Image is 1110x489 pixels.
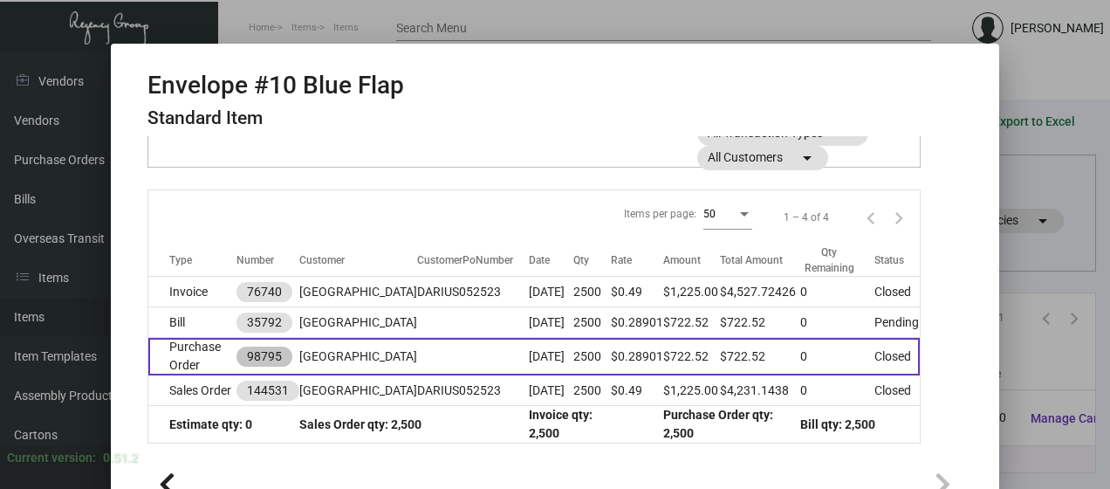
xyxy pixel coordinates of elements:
td: $722.52 [720,338,800,375]
td: $722.52 [663,307,720,338]
mat-chip: 98795 [236,347,292,367]
div: Qty [573,252,589,268]
td: 2500 [573,375,611,406]
div: Number [236,252,299,268]
td: [DATE] [529,375,572,406]
td: Closed [874,277,920,307]
td: [DATE] [529,307,572,338]
div: Qty [573,252,611,268]
td: Pending [874,307,920,338]
button: Previous page [857,203,885,231]
span: Purchase Order qty: 2,500 [663,408,773,440]
td: $0.49 [611,375,663,406]
div: Status [874,252,904,268]
td: $1,225.00 [663,375,720,406]
td: Closed [874,375,920,406]
td: DARIUS052523 [417,277,529,307]
td: $0.28901 [611,338,663,375]
button: Next page [885,203,913,231]
div: Customer [299,252,345,268]
td: Closed [874,338,920,375]
div: 1 – 4 of 4 [784,210,829,225]
div: Rate [611,252,663,268]
mat-chip: 76740 [236,282,292,302]
td: 0 [800,338,874,375]
span: Sales Order qty: 2,500 [299,417,421,431]
div: 0.51.2 [103,449,138,467]
span: Invoice qty: 2,500 [529,408,593,440]
td: [GEOGRAPHIC_DATA] [299,277,417,307]
mat-chip: 144531 [236,381,299,401]
div: Status [874,252,920,268]
h2: Envelope #10 Blue Flap [147,71,404,100]
td: Bill [148,307,236,338]
td: 2500 [573,277,611,307]
div: CustomerPoNumber [417,252,513,268]
h4: Standard Item [147,107,404,129]
td: $4,527.72426 [720,277,800,307]
div: Number [236,252,274,268]
div: Date [529,252,572,268]
td: 2500 [573,307,611,338]
td: 0 [800,277,874,307]
td: [GEOGRAPHIC_DATA] [299,338,417,375]
td: 0 [800,307,874,338]
td: Purchase Order [148,338,236,375]
div: Total Amount [720,252,800,268]
div: Type [169,252,236,268]
div: Current version: [7,449,96,467]
mat-select: Items per page: [703,207,752,221]
div: CustomerPoNumber [417,252,529,268]
div: Qty Remaining [800,244,874,276]
td: $0.49 [611,277,663,307]
td: Invoice [148,277,236,307]
div: Customer [299,252,417,268]
span: 50 [703,208,716,220]
td: [GEOGRAPHIC_DATA] [299,375,417,406]
div: Amount [663,252,701,268]
mat-chip: All Customers [697,146,828,170]
td: DARIUS052523 [417,375,529,406]
mat-chip: 35792 [236,313,292,333]
td: $1,225.00 [663,277,720,307]
td: [DATE] [529,338,572,375]
td: $0.28901 [611,307,663,338]
td: 2500 [573,338,611,375]
div: Total Amount [720,252,783,268]
td: 0 [800,375,874,406]
div: Amount [663,252,720,268]
div: Items per page: [624,206,696,222]
td: [GEOGRAPHIC_DATA] [299,307,417,338]
div: Qty Remaining [800,244,859,276]
span: Bill qty: 2,500 [800,417,875,431]
td: $4,231.1438 [720,375,800,406]
div: Rate [611,252,632,268]
td: Sales Order [148,375,236,406]
span: Estimate qty: 0 [169,417,252,431]
div: Type [169,252,192,268]
div: Date [529,252,550,268]
td: $722.52 [663,338,720,375]
td: $722.52 [720,307,800,338]
mat-icon: arrow_drop_down [797,148,818,169]
td: [DATE] [529,277,572,307]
